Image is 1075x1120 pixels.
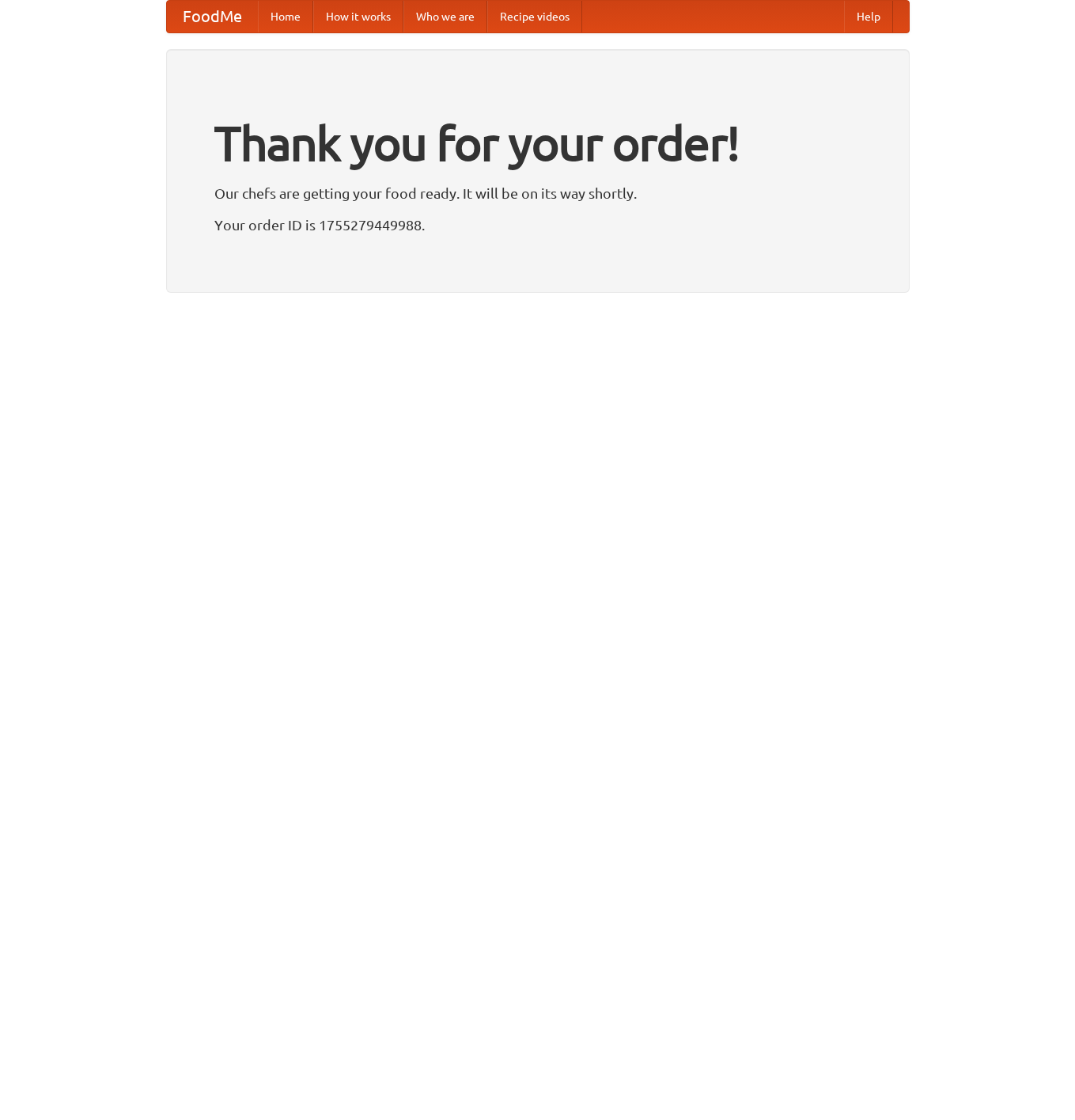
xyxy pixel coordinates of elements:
a: FoodMe [167,1,258,32]
p: Our chefs are getting your food ready. It will be on its way shortly. [214,181,861,205]
a: Who we are [403,1,487,32]
a: Help [844,1,893,32]
a: Home [258,1,313,32]
a: Recipe videos [487,1,582,32]
p: Your order ID is 1755279449988. [214,213,861,237]
a: How it works [313,1,403,32]
h1: Thank you for your order! [214,105,861,181]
